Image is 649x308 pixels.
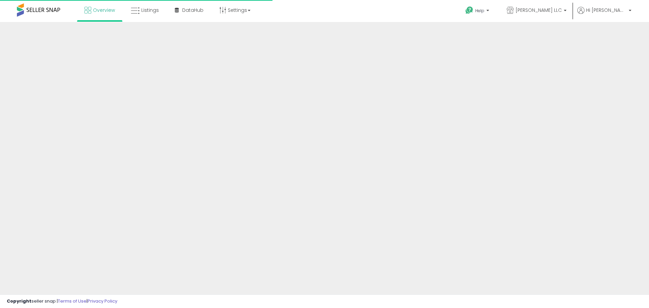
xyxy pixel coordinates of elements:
span: DataHub [182,7,203,14]
span: Listings [141,7,159,14]
span: Hi [PERSON_NAME] [586,7,627,14]
a: Terms of Use [58,298,87,304]
span: [PERSON_NAME] LLC [515,7,562,14]
i: Get Help [465,6,474,15]
span: Overview [93,7,115,14]
span: Help [475,8,484,14]
a: Hi [PERSON_NAME] [577,7,631,22]
a: Privacy Policy [88,298,117,304]
div: seller snap | | [7,298,117,305]
strong: Copyright [7,298,31,304]
a: Help [460,1,496,22]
